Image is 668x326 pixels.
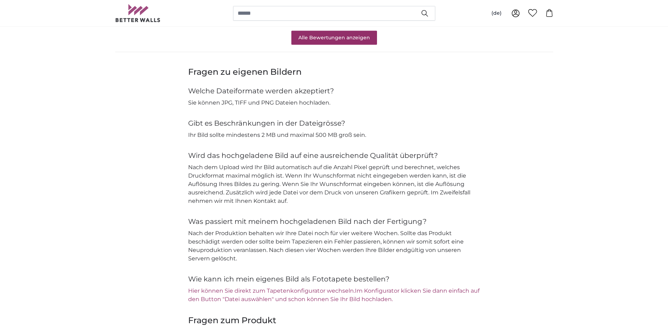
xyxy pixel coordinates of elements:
[188,66,480,78] h3: Fragen zu eigenen Bildern
[188,163,480,205] p: Nach dem Upload wird Ihr Bild automatisch auf die Anzahl Pixel geprüft und berechnet, welches Dru...
[188,315,480,326] h3: Fragen zum Produkt
[115,4,161,22] img: Betterwalls
[188,229,480,263] p: Nach der Produktion behalten wir Ihre Datei noch für vier weitere Wochen. Sollte das Produkt besc...
[291,31,377,45] a: Alle Bewertungen anzeigen
[188,287,355,294] a: Hier können Sie direkt zum Tapetenkonfigurator wechseln.
[486,7,507,20] button: (de)
[188,217,480,226] h4: Was passiert mit meinem hochgeladenen Bild nach der Fertigung?
[188,151,480,160] h4: Wird das hochgeladene Bild auf eine ausreichende Qualität überprüft?
[188,99,480,107] p: Sie können JPG, TIFF und PNG Dateien hochladen.
[188,287,479,302] a: Im Konfigurator klicken Sie dann einfach auf den Button "Datei auswählen" und schon können Sie Ih...
[188,274,480,284] h4: Wie kann ich mein eigenes Bild als Fototapete bestellen?
[188,131,480,139] p: Ihr Bild sollte mindestens 2 MB und maximal 500 MB groß sein.
[188,86,480,96] h4: Welche Dateiformate werden akzeptiert?
[188,118,480,128] h4: Gibt es Beschränkungen in der Dateigrösse?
